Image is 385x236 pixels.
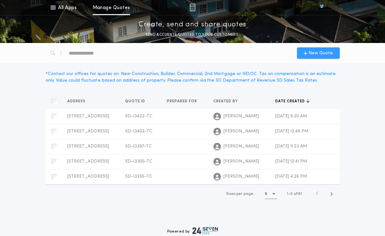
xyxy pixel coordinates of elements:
[125,129,152,134] span: SD-13402-TC
[125,144,152,149] span: SD-13397-TC
[294,191,302,197] span: of 161
[308,4,335,11] img: vs-icon
[265,189,277,199] button: 5
[290,192,293,196] span: 5
[287,192,288,196] span: 1
[125,114,152,119] span: SD-13422-TC
[46,71,340,84] div: * Contact our offices for quotes on: New Construction, Builder, Commercial, 2nd Mortgage or HELOC...
[192,227,218,234] img: logo
[67,99,87,104] span: Address
[275,174,307,179] span: [DATE] 4:26 PM
[275,99,306,104] span: Date created
[275,159,307,164] span: [DATE] 12:41 PM
[213,99,239,104] span: Created by
[67,129,109,134] span: [STREET_ADDRESS]
[223,143,259,150] span: [PERSON_NAME]
[146,32,239,38] p: SEND ACCURATE QUOTES TO YOUR CUSTOMERS.
[190,4,195,11] img: img
[67,174,109,179] span: [STREET_ADDRESS]
[226,192,254,196] span: Rows per page:
[309,50,333,56] span: New Quote
[125,99,146,104] span: Quote ID
[67,98,90,105] button: Address
[67,114,109,119] span: [STREET_ADDRESS]
[223,128,259,135] span: [PERSON_NAME]
[167,227,218,234] div: Powered by
[223,174,259,180] span: [PERSON_NAME]
[125,98,150,105] button: Quote ID
[223,113,259,120] span: [PERSON_NAME]
[139,20,246,30] p: Create, send and share quotes
[265,191,267,197] h1: 5
[275,129,308,134] span: [DATE] 12:49 PM
[213,98,243,105] button: Created by
[275,98,310,105] button: Date created
[223,158,259,165] span: [PERSON_NAME]
[297,47,340,59] button: New Quote
[275,114,307,119] span: [DATE] 9:20 AM
[67,159,109,164] span: [STREET_ADDRESS]
[125,174,152,179] span: SD-13265-TC
[167,99,198,104] span: Prepared for
[67,144,109,149] span: [STREET_ADDRESS]
[275,144,307,149] span: [DATE] 11:23 AM
[125,159,152,164] span: SD-13300-TC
